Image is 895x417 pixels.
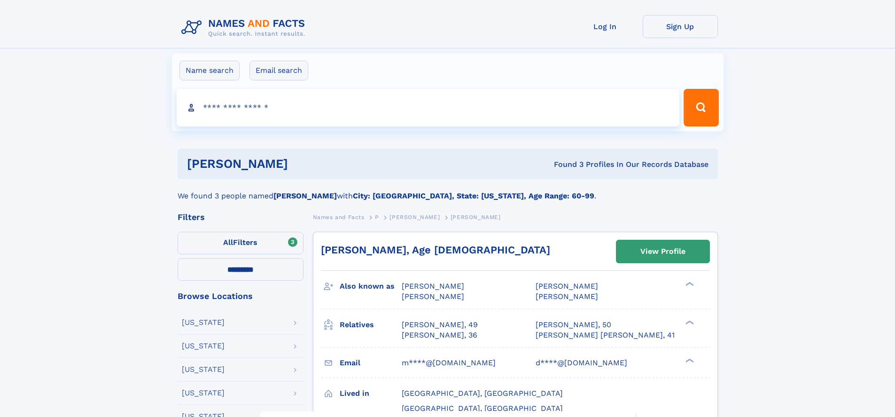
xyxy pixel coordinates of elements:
[182,342,225,350] div: [US_STATE]
[375,214,379,220] span: P
[178,232,304,254] label: Filters
[643,15,718,38] a: Sign Up
[178,213,304,221] div: Filters
[187,158,421,170] h1: [PERSON_NAME]
[177,89,680,126] input: search input
[402,292,464,301] span: [PERSON_NAME]
[402,389,563,398] span: [GEOGRAPHIC_DATA], [GEOGRAPHIC_DATA]
[389,214,440,220] span: [PERSON_NAME]
[616,240,709,263] a: View Profile
[313,211,365,223] a: Names and Facts
[223,238,233,247] span: All
[389,211,440,223] a: [PERSON_NAME]
[178,292,304,300] div: Browse Locations
[340,278,402,294] h3: Also known as
[536,320,611,330] a: [PERSON_NAME], 50
[340,317,402,333] h3: Relatives
[640,241,685,262] div: View Profile
[182,319,225,326] div: [US_STATE]
[451,214,501,220] span: [PERSON_NAME]
[684,89,718,126] button: Search Button
[340,386,402,401] h3: Lived in
[568,15,643,38] a: Log In
[402,282,464,291] span: [PERSON_NAME]
[178,179,718,202] div: We found 3 people named with .
[402,330,477,340] a: [PERSON_NAME], 36
[536,282,598,291] span: [PERSON_NAME]
[375,211,379,223] a: P
[182,389,225,397] div: [US_STATE]
[683,357,694,363] div: ❯
[683,319,694,325] div: ❯
[340,355,402,371] h3: Email
[182,366,225,373] div: [US_STATE]
[178,15,313,40] img: Logo Names and Facts
[321,244,550,256] a: [PERSON_NAME], Age [DEMOGRAPHIC_DATA]
[683,281,694,287] div: ❯
[273,191,337,200] b: [PERSON_NAME]
[249,61,308,80] label: Email search
[536,292,598,301] span: [PERSON_NAME]
[179,61,240,80] label: Name search
[421,159,708,170] div: Found 3 Profiles In Our Records Database
[402,320,478,330] a: [PERSON_NAME], 49
[536,330,675,340] a: [PERSON_NAME] [PERSON_NAME], 41
[353,191,594,200] b: City: [GEOGRAPHIC_DATA], State: [US_STATE], Age Range: 60-99
[402,404,563,413] span: [GEOGRAPHIC_DATA], [GEOGRAPHIC_DATA]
